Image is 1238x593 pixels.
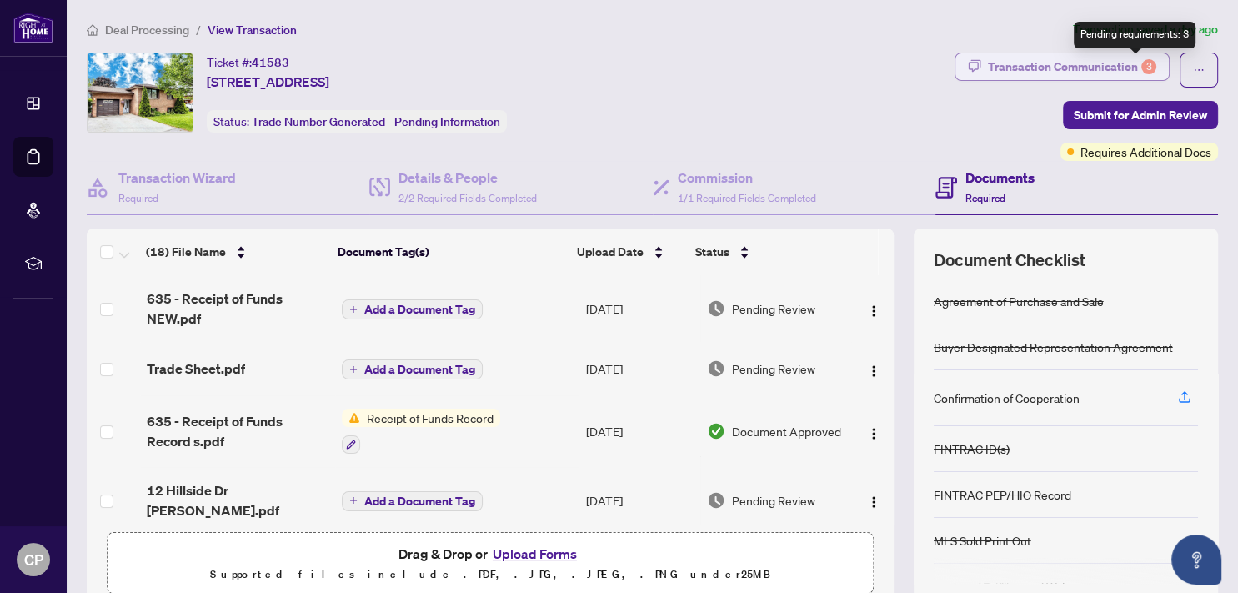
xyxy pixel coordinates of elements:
[360,409,500,427] span: Receipt of Funds Record
[579,342,700,395] td: [DATE]
[139,229,331,275] th: (18) File Name
[88,53,193,132] img: IMG-X12215114_1.jpg
[13,13,53,43] img: logo
[147,289,328,329] span: 635 - Receipt of Funds NEW.pdf
[1073,20,1218,39] article: Transaction saved a day ago
[364,304,475,315] span: Add a Document Tag
[349,365,358,374] span: plus
[732,299,815,318] span: Pending Review
[118,168,236,188] h4: Transaction Wizard
[1074,22,1195,48] div: Pending requirements: 3
[488,543,582,565] button: Upload Forms
[342,409,360,427] img: Status Icon
[695,243,729,261] span: Status
[860,418,887,445] button: Logo
[1080,143,1211,161] span: Requires Additional Docs
[364,495,475,507] span: Add a Document Tag
[860,295,887,322] button: Logo
[867,495,880,509] img: Logo
[934,531,1031,550] div: MLS Sold Print Out
[398,168,537,188] h4: Details & People
[1193,64,1205,76] span: ellipsis
[1171,535,1221,585] button: Open asap
[349,305,358,314] span: plus
[208,23,297,38] span: View Transaction
[732,491,815,510] span: Pending Review
[934,292,1104,310] div: Agreement of Purchase and Sale
[349,496,358,505] span: plus
[331,229,571,275] th: Document Tag(s)
[707,299,725,318] img: Document Status
[398,543,582,565] span: Drag & Drop or
[678,168,816,188] h4: Commission
[105,23,189,38] span: Deal Processing
[207,72,329,92] span: [STREET_ADDRESS]
[196,20,201,39] li: /
[689,229,837,275] th: Status
[577,243,644,261] span: Upload Date
[342,409,500,454] button: Status IconReceipt of Funds Record
[1141,59,1156,74] div: 3
[342,299,483,320] button: Add a Document Tag
[732,359,815,378] span: Pending Review
[707,422,725,440] img: Document Status
[965,192,1005,204] span: Required
[570,229,689,275] th: Upload Date
[342,299,483,319] button: Add a Document Tag
[147,480,328,520] span: 12 Hillside Dr [PERSON_NAME].pdf
[1063,101,1218,129] button: Submit for Admin Review
[707,491,725,510] img: Document Status
[87,24,98,36] span: home
[364,364,475,375] span: Add a Document Tag
[342,491,483,511] button: Add a Document Tag
[147,359,245,379] span: Trade Sheet.pdf
[147,411,328,451] span: 635 - Receipt of Funds Record s.pdf
[867,364,880,378] img: Logo
[398,192,537,204] span: 2/2 Required Fields Completed
[955,53,1170,81] button: Transaction Communication3
[252,114,500,129] span: Trade Number Generated - Pending Information
[707,359,725,378] img: Document Status
[579,275,700,342] td: [DATE]
[579,467,700,534] td: [DATE]
[867,427,880,440] img: Logo
[207,53,289,72] div: Ticket #:
[207,110,507,133] div: Status:
[732,422,841,440] span: Document Approved
[934,440,1010,458] div: FINTRAC ID(s)
[118,192,158,204] span: Required
[988,53,1156,80] div: Transaction Communication
[860,355,887,382] button: Logo
[118,565,863,585] p: Supported files include .PDF, .JPG, .JPEG, .PNG under 25 MB
[934,389,1080,407] div: Confirmation of Cooperation
[867,304,880,318] img: Logo
[1074,102,1207,128] span: Submit for Admin Review
[252,55,289,70] span: 41583
[965,168,1035,188] h4: Documents
[860,487,887,514] button: Logo
[24,548,43,571] span: CP
[934,338,1173,356] div: Buyer Designated Representation Agreement
[342,490,483,511] button: Add a Document Tag
[678,192,816,204] span: 1/1 Required Fields Completed
[146,243,226,261] span: (18) File Name
[579,395,700,467] td: [DATE]
[934,485,1071,504] div: FINTRAC PEP/HIO Record
[342,359,483,379] button: Add a Document Tag
[934,249,1085,272] span: Document Checklist
[342,359,483,380] button: Add a Document Tag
